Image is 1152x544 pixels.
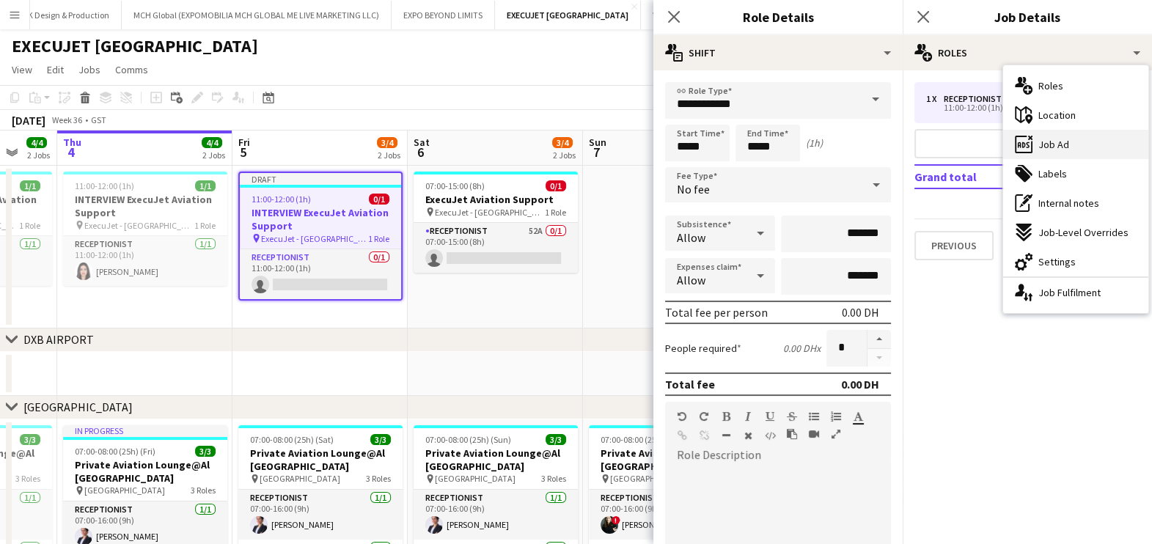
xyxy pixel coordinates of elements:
[41,60,70,79] a: Edit
[15,473,40,484] span: 3 Roles
[546,434,566,445] span: 3/3
[63,236,227,286] app-card-role: Receptionist1/111:00-12:00 (1h)[PERSON_NAME]
[414,193,578,206] h3: ExecuJet Aviation Support
[12,113,45,128] div: [DATE]
[914,165,1054,188] td: Grand total
[78,63,100,76] span: Jobs
[414,172,578,273] div: 07:00-15:00 (8h)0/1ExecuJet Aviation Support ExecuJet - [GEOGRAPHIC_DATA]1 RoleReceptionist52A0/1...
[191,485,216,496] span: 3 Roles
[377,137,397,148] span: 3/4
[260,473,340,484] span: [GEOGRAPHIC_DATA]
[369,194,389,205] span: 0/1
[238,172,403,301] app-job-card: Draft11:00-12:00 (1h)0/1INTERVIEW ExecuJet Aviation Support ExecuJet - [GEOGRAPHIC_DATA]1 RoleRec...
[20,180,40,191] span: 1/1
[122,1,392,29] button: MCH Global (EXPOMOBILIA MCH GLOBAL ME LIVE MARKETING LLC)
[61,144,81,161] span: 4
[238,490,403,540] app-card-role: Receptionist1/107:00-16:00 (9h)[PERSON_NAME]
[721,411,731,422] button: Bold
[240,206,401,232] h3: INTERVIEW ExecuJet Aviation Support
[677,182,710,196] span: No fee
[1038,79,1063,92] span: Roles
[926,104,1113,111] div: 11:00-12:00 (1h)
[546,180,566,191] span: 0/1
[587,144,606,161] span: 7
[91,114,106,125] div: GST
[831,411,841,422] button: Ordered List
[414,446,578,473] h3: Private Aviation Lounge@Al [GEOGRAPHIC_DATA]
[553,150,576,161] div: 2 Jobs
[699,411,709,422] button: Redo
[12,35,258,57] h1: EXECUJET [GEOGRAPHIC_DATA]
[12,63,32,76] span: View
[202,150,225,161] div: 2 Jobs
[903,35,1152,70] div: Roles
[84,485,165,496] span: [GEOGRAPHIC_DATA]
[195,446,216,457] span: 3/3
[425,180,485,191] span: 07:00-15:00 (8h)
[1038,138,1069,151] span: Job Ad
[787,428,797,440] button: Paste as plain text
[944,94,1008,104] div: Receptionist
[589,136,606,149] span: Sun
[926,94,944,104] div: 1 x
[63,172,227,286] app-job-card: 11:00-12:00 (1h)1/1INTERVIEW ExecuJet Aviation Support ExecuJet - [GEOGRAPHIC_DATA]1 RoleReceptio...
[48,114,85,125] span: Week 36
[414,223,578,273] app-card-role: Receptionist52A0/107:00-15:00 (8h)
[841,377,879,392] div: 0.00 DH
[765,411,775,422] button: Underline
[366,473,391,484] span: 3 Roles
[665,305,768,320] div: Total fee per person
[806,136,823,150] div: (1h)
[435,207,545,218] span: ExecuJet - [GEOGRAPHIC_DATA]
[23,332,94,347] div: DXB AIRPORT
[721,430,731,441] button: Horizontal Line
[1038,226,1129,239] span: Job-Level Overrides
[495,1,641,29] button: EXECUJET [GEOGRAPHIC_DATA]
[831,428,841,440] button: Fullscreen
[765,430,775,441] button: HTML Code
[414,490,578,540] app-card-role: Receptionist1/107:00-16:00 (9h)[PERSON_NAME]
[240,249,401,299] app-card-role: Receptionist0/111:00-12:00 (1h)
[787,411,797,422] button: Strikethrough
[252,194,311,205] span: 11:00-12:00 (1h)
[411,144,430,161] span: 6
[677,230,705,245] span: Allow
[914,129,1140,158] button: Add role
[867,330,891,349] button: Increase
[601,434,688,445] span: 07:00-08:00 (25h) (Mon)
[842,305,879,320] div: 0.00 DH
[75,180,134,191] span: 11:00-12:00 (1h)
[610,473,691,484] span: [GEOGRAPHIC_DATA]
[47,63,64,76] span: Edit
[414,136,430,149] span: Sat
[665,377,715,392] div: Total fee
[195,180,216,191] span: 1/1
[677,273,705,287] span: Allow
[250,434,334,445] span: 07:00-08:00 (25h) (Sat)
[109,60,154,79] a: Comms
[743,411,753,422] button: Italic
[236,144,250,161] span: 5
[589,446,753,473] h3: Private Aviation Lounge@Al [GEOGRAPHIC_DATA]
[6,60,38,79] a: View
[23,400,133,414] div: [GEOGRAPHIC_DATA]
[370,434,391,445] span: 3/3
[378,150,400,161] div: 2 Jobs
[425,434,511,445] span: 07:00-08:00 (25h) (Sun)
[743,430,753,441] button: Clear Formatting
[75,446,155,457] span: 07:00-08:00 (25h) (Fri)
[19,220,40,231] span: 1 Role
[238,446,403,473] h3: Private Aviation Lounge@Al [GEOGRAPHIC_DATA]
[1003,278,1148,307] div: Job Fulfilment
[63,458,227,485] h3: Private Aviation Lounge@Al [GEOGRAPHIC_DATA]
[903,7,1152,26] h3: Job Details
[914,231,994,260] button: Previous
[194,220,216,231] span: 1 Role
[677,411,687,422] button: Undo
[27,150,50,161] div: 2 Jobs
[612,516,620,525] span: !
[641,1,799,29] button: VAN CLEEF (RICHEMONT DUBAI FZE)
[202,137,222,148] span: 4/4
[20,434,40,445] span: 3/3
